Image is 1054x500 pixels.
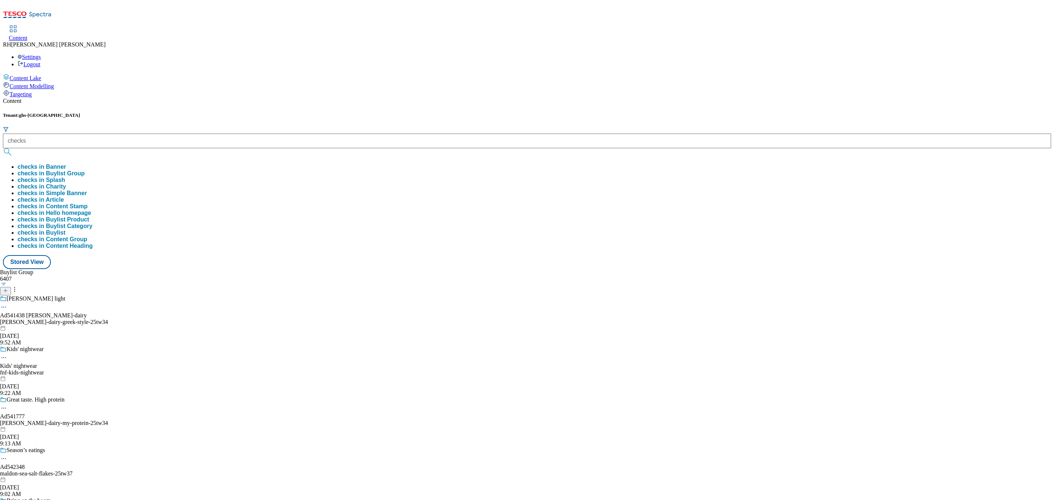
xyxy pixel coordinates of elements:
[3,134,1051,148] input: Search
[7,396,64,403] div: Great taste. High protein
[18,197,64,203] button: checks in Article
[46,223,92,229] span: Buylist Category
[18,230,66,236] button: checks in Buylist
[18,216,89,223] button: checks in Buylist Product
[18,183,66,190] button: checks in Charity
[46,183,66,190] span: Charity
[3,112,1051,118] h5: Tenant:
[18,170,85,177] button: checks in Buylist Group
[18,183,66,190] div: checks in
[19,112,80,118] span: ghs-[GEOGRAPHIC_DATA]
[18,230,66,236] div: checks in
[46,210,91,216] span: Hello homepage
[7,295,65,302] div: [PERSON_NAME] light
[9,35,27,41] span: Content
[10,83,54,89] span: Content Modelling
[3,255,51,269] button: Stored View
[18,164,66,170] button: checks in Banner
[18,236,87,243] button: checks in Content Group
[18,216,89,223] div: checks in
[9,26,27,41] a: Content
[46,216,89,223] span: Buylist Product
[3,82,1051,90] a: Content Modelling
[18,190,87,197] button: checks in Simple Banner
[18,203,87,210] button: checks in Content Stamp
[11,41,105,48] span: [PERSON_NAME] [PERSON_NAME]
[3,98,1051,104] div: Content
[3,126,9,132] svg: Search Filters
[3,41,11,48] span: RH
[10,75,41,81] span: Content Lake
[18,197,64,203] div: checks in
[18,223,93,230] button: checks in Buylist Category
[46,230,65,236] span: Buylist
[46,197,64,203] span: Article
[18,54,41,60] a: Settings
[18,61,40,67] a: Logout
[18,243,93,249] button: checks in Content Heading
[18,210,91,216] button: checks in Hello homepage
[7,346,44,352] div: Kids' nightwear
[3,74,1051,82] a: Content Lake
[7,447,45,454] div: Season’s eatings
[18,210,91,216] div: checks in
[18,223,93,230] div: checks in
[18,177,65,183] button: checks in Splash
[10,91,32,97] span: Targeting
[3,90,1051,98] a: Targeting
